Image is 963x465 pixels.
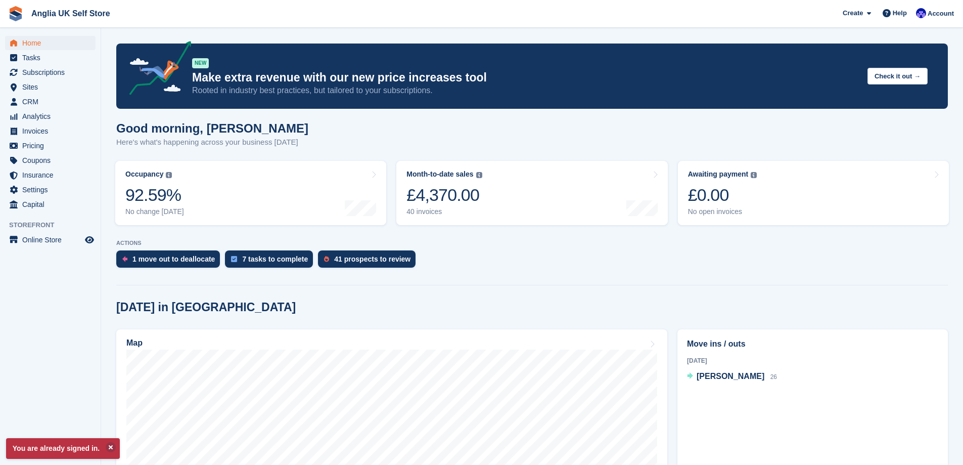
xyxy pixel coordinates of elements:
[893,8,907,18] span: Help
[5,233,96,247] a: menu
[22,233,83,247] span: Online Store
[688,170,749,179] div: Awaiting payment
[225,250,318,273] a: 7 tasks to complete
[116,137,308,148] p: Here's what's happening across your business [DATE]
[324,256,329,262] img: prospect-51fa495bee0391a8d652442698ab0144808aea92771e9ea1ae160a38d050c398.svg
[116,250,225,273] a: 1 move out to deallocate
[687,338,938,350] h2: Move ins / outs
[687,356,938,365] div: [DATE]
[166,172,172,178] img: icon-info-grey-7440780725fd019a000dd9b08b2336e03edf1995a4989e88bcd33f0948082b44.svg
[406,170,473,179] div: Month-to-date sales
[928,9,954,19] span: Account
[8,6,23,21] img: stora-icon-8386f47178a22dfd0bd8f6a31ec36ba5ce8667c1dd55bd0f319d3a0aa187defe.svg
[9,220,101,230] span: Storefront
[192,70,859,85] p: Make extra revenue with our new price increases tool
[5,80,96,94] a: menu
[5,36,96,50] a: menu
[242,255,308,263] div: 7 tasks to complete
[697,372,764,381] span: [PERSON_NAME]
[5,95,96,109] a: menu
[6,438,120,459] p: You are already signed in.
[916,8,926,18] img: Lewis Scotney
[22,139,83,153] span: Pricing
[121,41,192,99] img: price-adjustments-announcement-icon-8257ccfd72463d97f412b2fc003d46551f7dbcb40ab6d574587a9cd5c0d94...
[688,207,757,216] div: No open invoices
[83,234,96,246] a: Preview store
[688,185,757,205] div: £0.00
[396,161,667,225] a: Month-to-date sales £4,370.00 40 invoices
[5,153,96,167] a: menu
[5,139,96,153] a: menu
[22,109,83,123] span: Analytics
[22,168,83,182] span: Insurance
[115,161,386,225] a: Occupancy 92.59% No change [DATE]
[751,172,757,178] img: icon-info-grey-7440780725fd019a000dd9b08b2336e03edf1995a4989e88bcd33f0948082b44.svg
[843,8,863,18] span: Create
[125,170,163,179] div: Occupancy
[116,240,948,246] p: ACTIONS
[5,168,96,182] a: menu
[116,301,296,314] h2: [DATE] in [GEOGRAPHIC_DATA]
[125,185,184,205] div: 92.59%
[476,172,482,178] img: icon-info-grey-7440780725fd019a000dd9b08b2336e03edf1995a4989e88bcd33f0948082b44.svg
[192,58,209,68] div: NEW
[125,207,184,216] div: No change [DATE]
[22,51,83,65] span: Tasks
[318,250,421,273] a: 41 prospects to review
[126,339,143,348] h2: Map
[122,256,127,262] img: move_outs_to_deallocate_icon-f764333ba52eb49d3ac5e1228854f67142a1ed5810a6f6cc68b1a99e826820c5.svg
[22,95,83,109] span: CRM
[22,65,83,79] span: Subscriptions
[22,124,83,138] span: Invoices
[22,197,83,212] span: Capital
[116,121,308,135] h1: Good morning, [PERSON_NAME]
[192,85,859,96] p: Rooted in industry best practices, but tailored to your subscriptions.
[22,80,83,94] span: Sites
[5,109,96,123] a: menu
[231,256,237,262] img: task-75834270c22a3079a89374b754ae025e5fb1db73e45f91037f5363f120a921f8.svg
[406,185,482,205] div: £4,370.00
[22,183,83,197] span: Settings
[867,68,928,84] button: Check it out →
[5,65,96,79] a: menu
[334,255,410,263] div: 41 prospects to review
[22,153,83,167] span: Coupons
[5,51,96,65] a: menu
[678,161,949,225] a: Awaiting payment £0.00 No open invoices
[27,5,114,22] a: Anglia UK Self Store
[132,255,215,263] div: 1 move out to deallocate
[5,183,96,197] a: menu
[687,370,777,384] a: [PERSON_NAME] 26
[5,124,96,138] a: menu
[5,197,96,212] a: menu
[406,207,482,216] div: 40 invoices
[22,36,83,50] span: Home
[770,373,777,381] span: 26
